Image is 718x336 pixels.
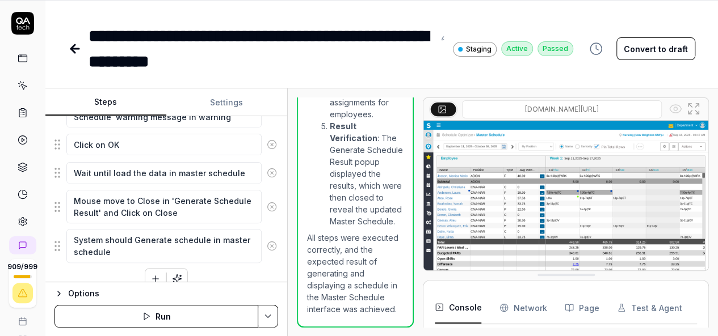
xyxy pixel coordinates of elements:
button: View version history [582,37,610,60]
button: Steps [45,89,166,116]
strong: Result Verification [330,121,377,143]
div: Suggestions [54,133,278,156]
button: Test & Agent [617,292,682,324]
button: Settings [166,89,287,116]
button: Page [565,292,599,324]
div: Suggestions [54,189,278,224]
div: Passed [538,41,573,56]
a: Book a call with us [5,308,40,326]
p: All steps were executed correctly, and the expected result of generating and displaying a schedul... [307,232,404,315]
button: Convert to draft [616,37,695,60]
button: Remove step [262,161,282,184]
img: Screenshot [423,121,708,299]
span: 909 / 999 [7,263,37,270]
button: Console [435,292,481,324]
button: Remove step [262,133,282,156]
a: New conversation [9,236,36,254]
button: Network [499,292,547,324]
button: Remove step [262,235,282,257]
button: Open in full screen [685,100,703,118]
div: Options [68,287,278,300]
div: Suggestions [54,161,278,185]
div: Suggestions [54,228,278,263]
button: Options [54,287,278,300]
span: Staging [466,44,492,54]
li: : The Generate Schedule Result popup displayed the results, which were then closed to reveal the ... [330,120,404,227]
button: Show all interative elements [666,100,685,118]
a: Staging [453,41,497,57]
button: Run [54,305,258,328]
button: Remove step [262,195,282,218]
div: Active [501,41,533,56]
